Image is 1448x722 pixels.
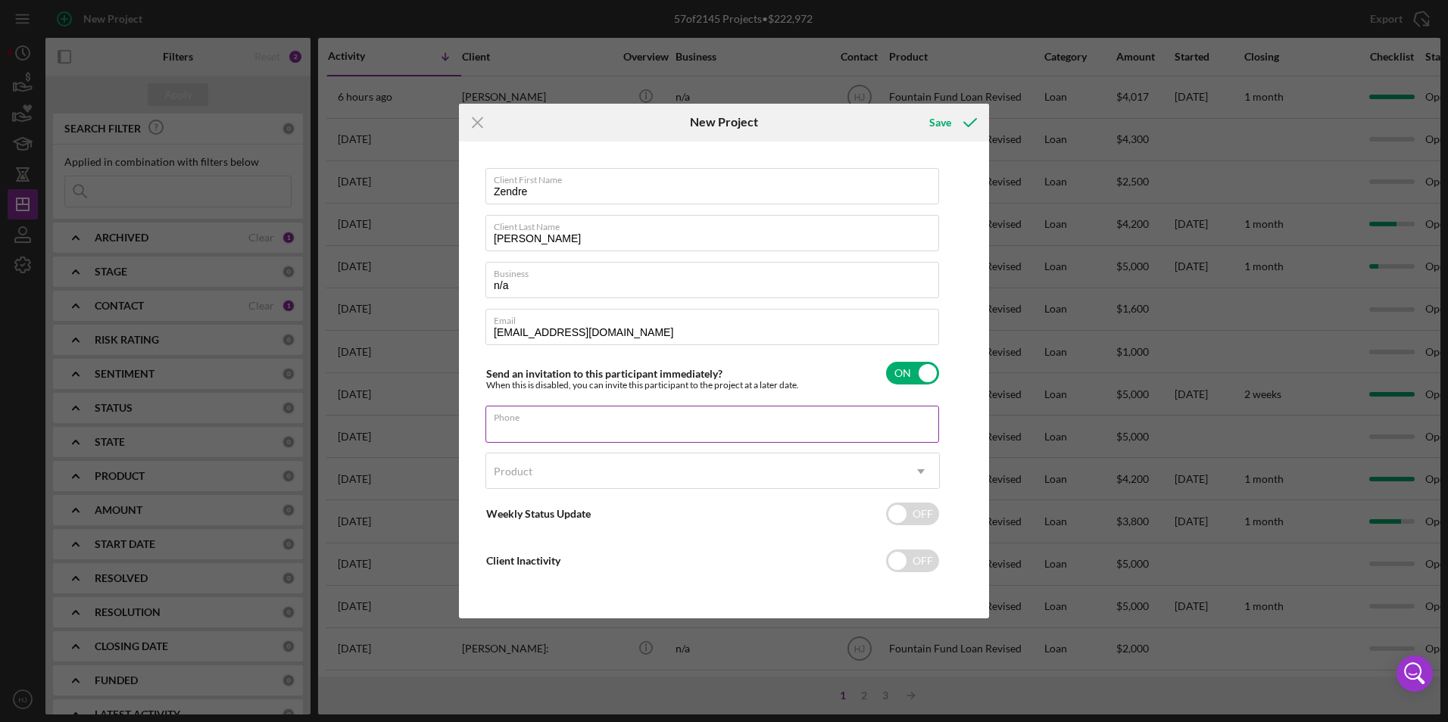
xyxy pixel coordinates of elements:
[929,107,951,138] div: Save
[494,465,532,478] div: Product
[494,406,939,423] label: Phone
[494,310,939,326] label: Email
[494,263,939,279] label: Business
[1397,655,1433,692] div: Open Intercom Messenger
[690,115,758,129] h6: New Project
[486,367,722,380] label: Send an invitation to this participant immediately?
[494,169,939,185] label: Client First Name
[914,107,989,138] button: Save
[494,216,939,232] label: Client Last Name
[486,380,799,391] div: When this is disabled, you can invite this participant to the project at a later date.
[486,554,560,567] label: Client Inactivity
[486,507,591,520] label: Weekly Status Update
